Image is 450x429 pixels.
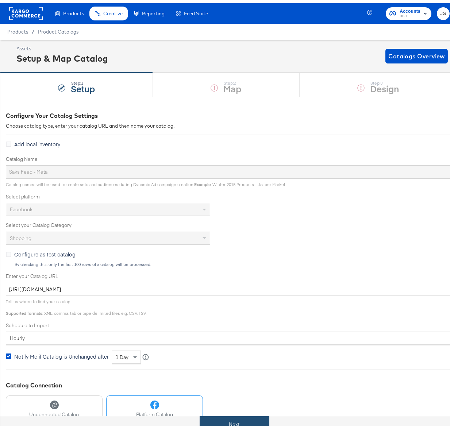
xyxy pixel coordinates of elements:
a: Product Catalogs [38,26,78,31]
strong: Setup [71,79,95,91]
span: Tell us where to find your catalog. : XML, comma, tab or pipe delimited files e.g. CSV, TSV. [6,295,146,313]
div: Setup & Map Catalog [16,49,108,61]
button: Platform CatalogConnected [106,392,203,429]
strong: Supported formats [6,307,42,313]
span: Configure as test catalog [14,247,76,255]
span: hourly [10,332,25,338]
div: Assets [16,42,108,49]
span: Feed Suite [184,7,208,13]
span: Notify Me if Catalog is Unchanged after [14,349,109,357]
span: Facebook [10,203,32,209]
button: AccountsHBC [386,4,431,17]
div: Step: 1 [71,77,95,82]
strong: Example [194,178,211,184]
span: 1 day [116,351,128,357]
button: JS [437,4,450,17]
span: JS [440,6,447,15]
span: Reporting [142,7,165,13]
button: Catalogs Overview [385,46,448,60]
span: / [28,26,38,31]
span: Add local inventory [14,137,60,144]
span: Accounts [400,4,420,12]
span: Products [63,7,84,13]
span: HBC [400,10,420,16]
span: Creative [103,7,123,13]
span: Catalog names will be used to create sets and audiences during Dynamic Ad campaign creation. : Wi... [6,178,285,184]
span: Shopping [10,232,31,238]
span: Products [7,26,28,31]
button: Unconnected Catalog(No Social Platform) [6,392,103,429]
span: Catalogs Overview [388,48,445,58]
